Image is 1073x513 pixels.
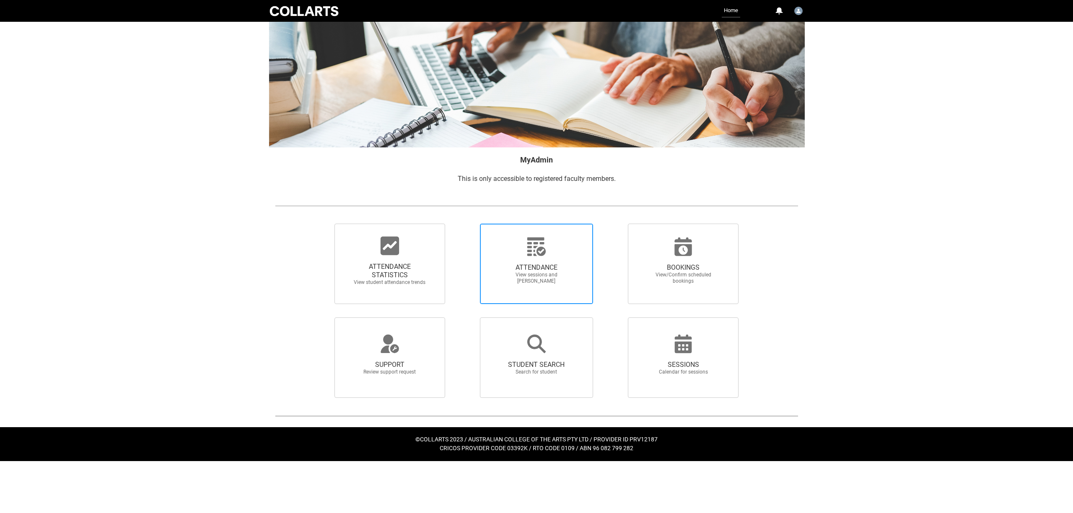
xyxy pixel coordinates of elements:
button: User Profile User16708864153372666841 [792,3,805,17]
span: SUPPORT [353,361,427,369]
span: BOOKINGS [646,263,720,272]
img: REDU_GREY_LINE [275,411,798,420]
span: Calendar for sessions [646,369,720,375]
span: ATTENDANCE STATISTICS [353,263,427,279]
img: REDU_GREY_LINE [275,201,798,210]
span: This is only accessible to registered faculty members. [458,175,616,183]
span: View/Confirm scheduled bookings [646,272,720,284]
span: SESSIONS [646,361,720,369]
a: Home [722,4,740,18]
span: View sessions and [PERSON_NAME] [500,272,573,284]
span: ATTENDANCE [500,263,573,272]
span: View student attendance trends [353,279,427,286]
h2: MyAdmin [275,154,798,165]
img: User16708864153372666841 [794,7,803,15]
span: Search for student [500,369,573,375]
span: Review support request [353,369,427,375]
span: STUDENT SEARCH [500,361,573,369]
